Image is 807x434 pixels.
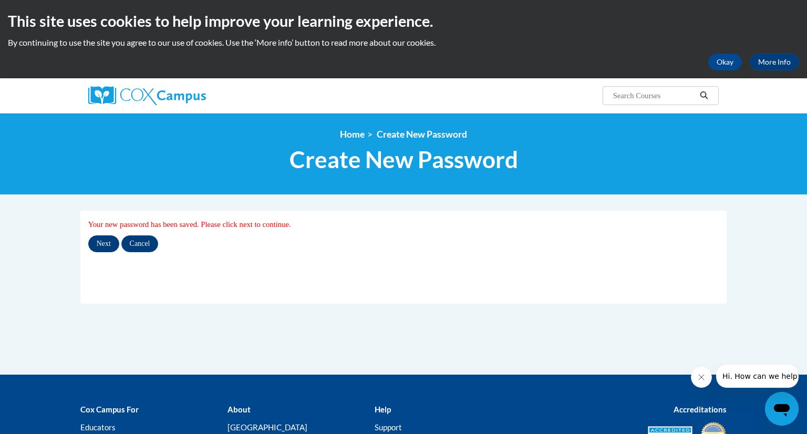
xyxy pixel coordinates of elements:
b: Accreditations [674,405,727,414]
iframe: Message from company [716,365,799,388]
span: Create New Password [377,129,467,140]
span: Create New Password [289,146,518,173]
a: Home [340,129,365,140]
b: About [227,405,251,414]
a: Educators [80,422,116,432]
a: Support [375,422,402,432]
img: Cox Campus [88,86,206,105]
b: Cox Campus For [80,405,139,414]
button: Okay [708,54,742,70]
iframe: Button to launch messaging window [765,392,799,426]
a: [GEOGRAPHIC_DATA] [227,422,307,432]
input: Cancel [121,235,159,252]
span: Your new password has been saved. Please click next to continue. [88,220,291,229]
a: Cox Campus [88,86,288,105]
button: Search [696,89,712,102]
b: Help [375,405,391,414]
input: Next [88,235,119,252]
p: By continuing to use the site you agree to our use of cookies. Use the ‘More info’ button to read... [8,37,799,48]
a: More Info [750,54,799,70]
span: Hi. How can we help? [6,7,85,16]
h2: This site uses cookies to help improve your learning experience. [8,11,799,32]
iframe: Close message [691,367,712,388]
input: Search Courses [612,89,696,102]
